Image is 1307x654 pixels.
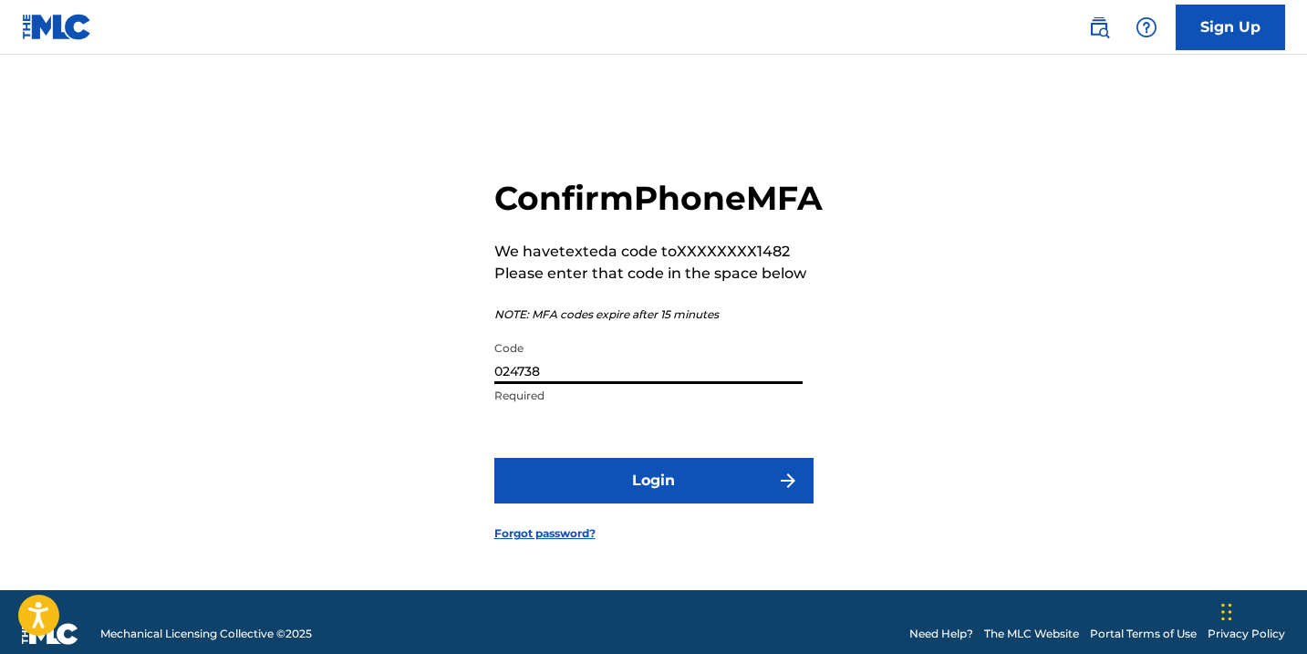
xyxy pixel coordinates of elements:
[1090,626,1197,642] a: Portal Terms of Use
[494,178,823,219] h2: Confirm Phone MFA
[777,470,799,492] img: f7272a7cc735f4ea7f67.svg
[494,458,814,503] button: Login
[1208,626,1285,642] a: Privacy Policy
[100,626,312,642] span: Mechanical Licensing Collective © 2025
[22,623,78,645] img: logo
[1176,5,1285,50] a: Sign Up
[1216,566,1307,654] iframe: Chat Widget
[494,263,823,285] p: Please enter that code in the space below
[22,14,92,40] img: MLC Logo
[1081,9,1117,46] a: Public Search
[1221,585,1232,639] div: Drag
[909,626,973,642] a: Need Help?
[494,525,596,542] a: Forgot password?
[494,241,823,263] p: We have texted a code to XXXXXXXX1482
[494,388,803,404] p: Required
[494,306,823,323] p: NOTE: MFA codes expire after 15 minutes
[1088,16,1110,38] img: search
[984,626,1079,642] a: The MLC Website
[1136,16,1157,38] img: help
[1128,9,1165,46] div: Help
